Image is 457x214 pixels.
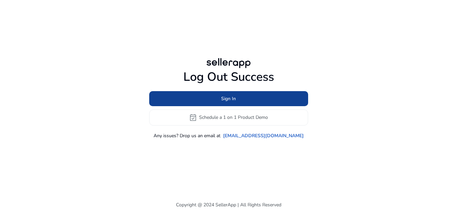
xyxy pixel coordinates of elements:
span: event_available [189,114,197,122]
a: [EMAIL_ADDRESS][DOMAIN_NAME] [223,132,304,139]
button: Sign In [149,91,308,106]
button: event_availableSchedule a 1 on 1 Product Demo [149,110,308,126]
h1: Log Out Success [149,70,308,84]
span: Sign In [221,95,236,102]
p: Any issues? Drop us an email at [154,132,220,139]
